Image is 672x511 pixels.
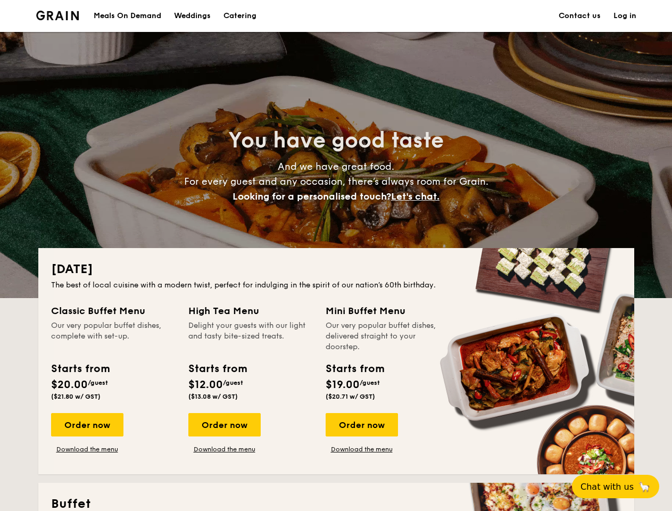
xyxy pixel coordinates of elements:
div: Order now [188,413,261,436]
span: /guest [360,379,380,386]
div: Starts from [51,361,109,377]
div: Our very popular buffet dishes, complete with set-up. [51,320,176,352]
a: Logotype [36,11,79,20]
span: $19.00 [326,378,360,391]
span: ($20.71 w/ GST) [326,393,375,400]
span: Chat with us [580,482,634,492]
span: Looking for a personalised touch? [233,191,391,202]
span: And we have great food. For every guest and any occasion, there’s always room for Grain. [184,161,488,202]
div: Classic Buffet Menu [51,303,176,318]
span: ($13.08 w/ GST) [188,393,238,400]
div: Delight your guests with our light and tasty bite-sized treats. [188,320,313,352]
span: ($21.80 w/ GST) [51,393,101,400]
div: High Tea Menu [188,303,313,318]
a: Download the menu [51,445,123,454]
h2: [DATE] [51,261,621,278]
a: Download the menu [326,445,398,454]
div: Order now [51,413,123,436]
span: Let's chat. [391,191,439,202]
div: Order now [326,413,398,436]
a: Download the menu [188,445,261,454]
button: Chat with us🦙 [572,475,659,498]
span: 🦙 [638,481,651,493]
span: You have good taste [228,128,444,153]
span: /guest [223,379,243,386]
div: Starts from [188,361,246,377]
div: Starts from [326,361,384,377]
img: Grain [36,11,79,20]
span: $20.00 [51,378,88,391]
span: /guest [88,379,108,386]
span: $12.00 [188,378,223,391]
div: Mini Buffet Menu [326,303,450,318]
div: Our very popular buffet dishes, delivered straight to your doorstep. [326,320,450,352]
div: The best of local cuisine with a modern twist, perfect for indulging in the spirit of our nation’... [51,280,621,291]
